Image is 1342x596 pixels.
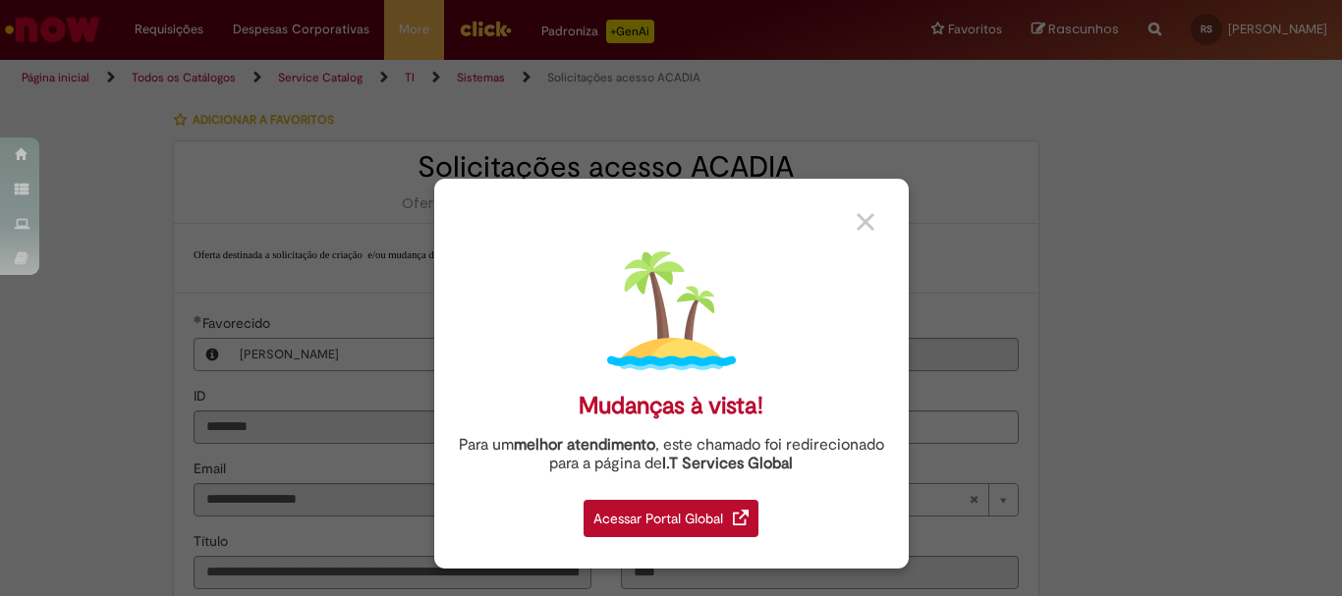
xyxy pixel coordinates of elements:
[449,436,894,473] div: Para um , este chamado foi redirecionado para a página de
[584,489,758,537] a: Acessar Portal Global
[579,392,763,420] div: Mudanças à vista!
[607,246,736,375] img: island.png
[584,500,758,537] div: Acessar Portal Global
[733,510,749,525] img: redirect_link.png
[514,435,655,455] strong: melhor atendimento
[662,443,793,473] a: I.T Services Global
[857,213,874,231] img: close_button_grey.png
